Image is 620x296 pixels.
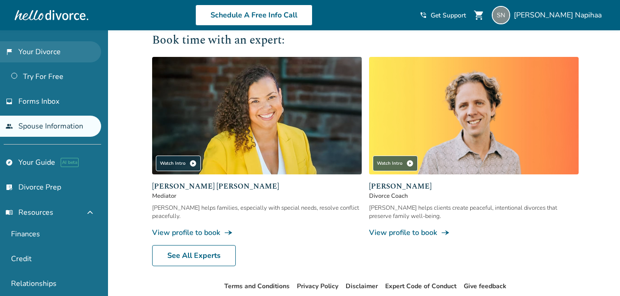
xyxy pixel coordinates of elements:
span: Mediator [152,192,362,200]
div: Watch Intro [156,156,201,171]
li: Give feedback [464,281,506,292]
img: sammyravenmaiden@outlook.com [492,6,510,24]
a: Terms and Conditions [224,282,290,290]
a: Expert Code of Conduct [385,282,456,290]
span: line_end_arrow_notch [441,228,450,237]
span: Divorce Coach [369,192,579,200]
h2: Book time with an expert: [152,32,579,50]
a: View profile to bookline_end_arrow_notch [369,228,579,238]
span: play_circle [406,160,414,167]
span: AI beta [61,158,79,167]
span: explore [6,159,13,166]
span: inbox [6,98,13,105]
span: [PERSON_NAME] [369,181,579,192]
a: phone_in_talkGet Support [420,11,466,20]
span: flag_2 [6,48,13,56]
img: James Traub [369,57,579,175]
span: Resources [6,207,53,218]
span: [PERSON_NAME] [PERSON_NAME] [152,181,362,192]
span: line_end_arrow_notch [224,228,233,237]
span: list_alt_check [6,184,13,191]
div: [PERSON_NAME] helps clients create peaceful, intentional divorces that preserve family well-being. [369,204,579,220]
span: Forms Inbox [18,96,59,106]
a: View profile to bookline_end_arrow_notch [152,228,362,238]
span: [PERSON_NAME] Napihaa [514,10,605,20]
a: See All Experts [152,245,236,266]
span: phone_in_talk [420,11,427,19]
li: Disclaimer [346,281,378,292]
div: [PERSON_NAME] helps families, especially with special needs, resolve conflict peacefully. [152,204,362,220]
iframe: Chat Widget [574,252,620,296]
div: Watch Intro [373,156,418,171]
span: Get Support [431,11,466,20]
span: expand_less [85,207,96,218]
span: menu_book [6,209,13,216]
a: Schedule A Free Info Call [195,5,313,26]
a: Privacy Policy [297,282,338,290]
span: shopping_cart [473,10,484,21]
span: play_circle [189,160,197,167]
span: people [6,123,13,130]
img: Claudia Brown Coulter [152,57,362,175]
